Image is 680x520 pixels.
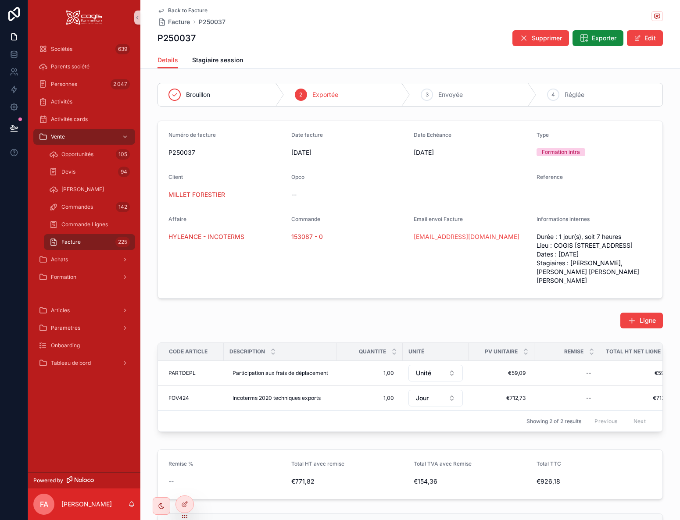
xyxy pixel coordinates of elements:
[346,370,394,377] span: 1,00
[44,234,135,250] a: Facture225
[51,81,77,88] span: Personnes
[233,395,321,402] span: Incoterms 2020 techniques exports
[33,355,135,371] a: Tableau de bord
[537,232,652,285] span: Durée : 1 jour(s), soit 7 heures Lieu : COGIS [STREET_ADDRESS] Dates : [DATE] Stagiaires : [PERSO...
[51,46,72,53] span: Sociétés
[51,133,65,140] span: Vente
[291,216,320,222] span: Commande
[192,52,243,70] a: Stagiaire session
[477,395,526,402] span: €712,73
[44,217,135,232] a: Commande Lignes
[33,94,135,110] a: Activités
[627,30,663,46] button: Edit
[291,174,304,180] span: Opco
[51,342,80,349] span: Onboarding
[299,91,302,98] span: 2
[61,203,93,210] span: Commandes
[157,56,178,64] span: Details
[477,370,526,377] span: €59,09
[33,41,135,57] a: Sociétés639
[168,148,284,157] span: P250037
[61,239,81,246] span: Facture
[51,116,88,123] span: Activités cards
[61,221,108,228] span: Commande Lignes
[573,30,623,46] button: Exporter
[640,316,656,325] span: Ligne
[115,44,130,54] div: 639
[28,472,140,488] a: Powered by
[416,394,429,402] span: Jour
[438,90,463,99] span: Envoyée
[291,190,297,199] span: --
[116,202,130,212] div: 142
[33,320,135,336] a: Paramètres
[233,370,328,377] span: Participation aux frais de déplacement
[33,269,135,285] a: Formation
[168,190,225,199] a: MILLET FORESTIER
[526,418,581,425] span: Showing 2 of 2 results
[33,129,135,145] a: Vente
[606,348,661,355] span: Total HT net ligne
[168,395,189,402] span: FOV424
[168,216,186,222] span: Affaire
[61,168,75,175] span: Devis
[51,360,91,367] span: Tableau de bord
[168,232,244,241] span: HYLEANCE - INCOTERMS
[291,460,344,467] span: Total HT avec remise
[291,477,407,486] span: €771,82
[414,216,463,222] span: Email envoi Facture
[61,186,104,193] span: [PERSON_NAME]
[537,460,561,467] span: Total TTC
[168,370,196,377] span: PARTDEPL
[532,34,562,43] span: Supprimer
[116,149,130,160] div: 105
[28,35,140,382] div: scrollable content
[168,7,208,14] span: Back to Facture
[537,216,590,222] span: Informations internes
[291,148,407,157] span: [DATE]
[592,34,616,43] span: Exporter
[586,395,591,402] div: --
[564,348,583,355] span: Remise
[51,98,72,105] span: Activités
[33,338,135,353] a: Onboarding
[168,477,174,486] span: --
[408,390,463,406] button: Select Button
[168,132,216,138] span: Numéro de facture
[414,477,530,486] span: €154,36
[605,370,672,377] span: €59,09
[44,199,135,215] a: Commandes142
[51,274,76,281] span: Formation
[186,90,210,99] span: Brouillon
[157,52,178,69] a: Details
[346,395,394,402] span: 1,00
[33,76,135,92] a: Personnes2 047
[291,132,323,138] span: Date facture
[51,324,80,331] span: Paramètres
[408,348,424,355] span: Unité
[51,307,70,314] span: Articles
[115,237,130,247] div: 225
[414,460,472,467] span: Total TVA avec Remise
[33,303,135,318] a: Articles
[414,132,451,138] span: Date Echéance
[169,348,208,355] span: Code Article
[111,79,130,89] div: 2 047
[537,174,563,180] span: Reference
[168,460,193,467] span: Remise %
[312,90,338,99] span: Exportée
[199,18,225,26] a: P250037
[408,365,463,381] button: Select Button
[157,7,208,14] a: Back to Facture
[229,348,265,355] span: Description
[565,90,584,99] span: Réglée
[426,91,429,98] span: 3
[605,395,672,402] span: €712,73
[168,174,183,180] span: Client
[33,252,135,267] a: Achats
[485,348,518,355] span: PV unitaire
[66,11,102,25] img: App logo
[537,132,549,138] span: Type
[33,111,135,127] a: Activités cards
